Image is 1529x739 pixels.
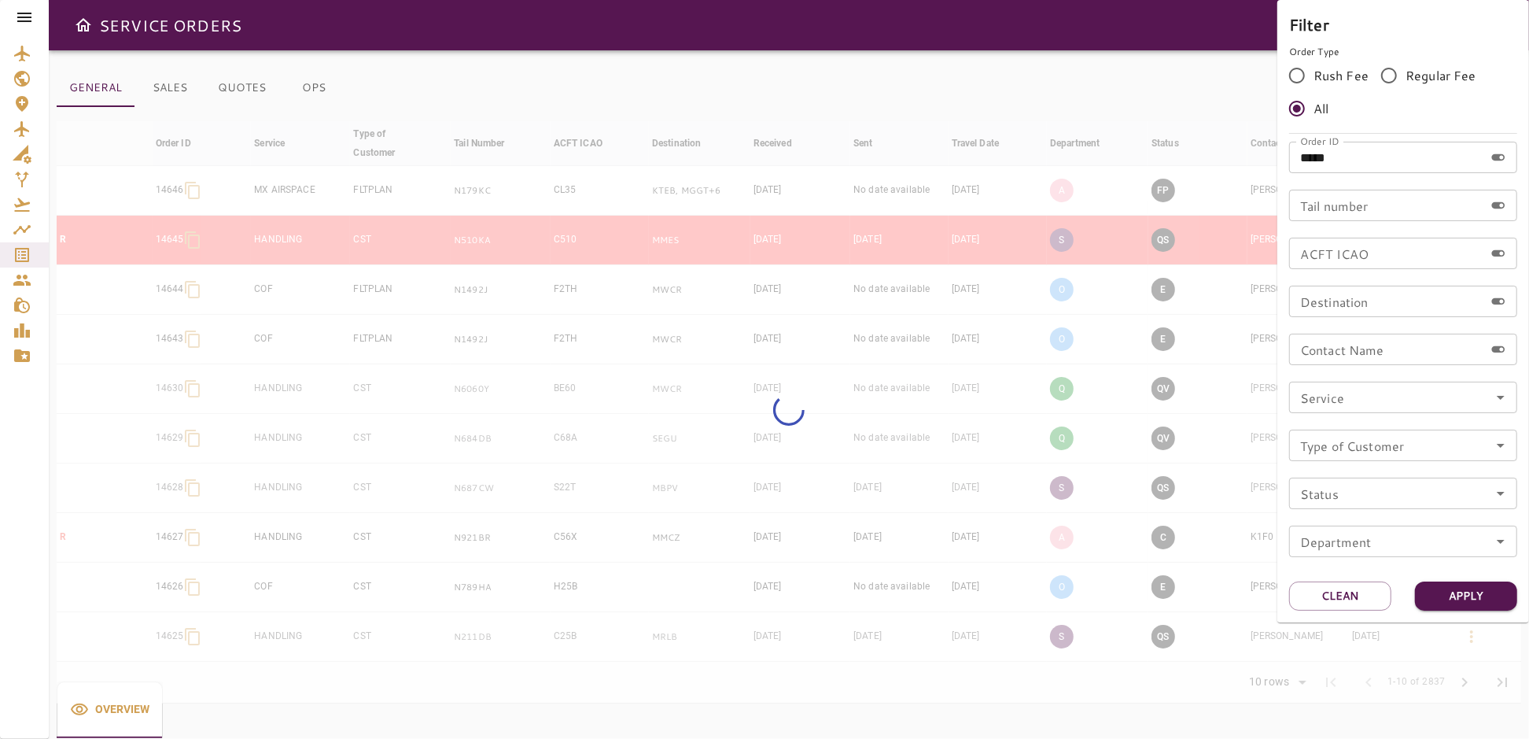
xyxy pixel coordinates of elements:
button: Open [1490,386,1512,408]
span: All [1313,99,1328,118]
button: Open [1490,434,1512,456]
button: Clean [1289,582,1391,611]
h6: Filter [1289,12,1517,37]
span: Rush Fee [1313,66,1369,85]
p: Order Type [1289,45,1517,59]
button: Apply [1415,582,1517,611]
label: Order ID [1300,135,1339,148]
span: Regular Fee [1406,66,1476,85]
button: Open [1490,482,1512,504]
div: rushFeeOrder [1289,59,1517,125]
button: Open [1490,530,1512,552]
